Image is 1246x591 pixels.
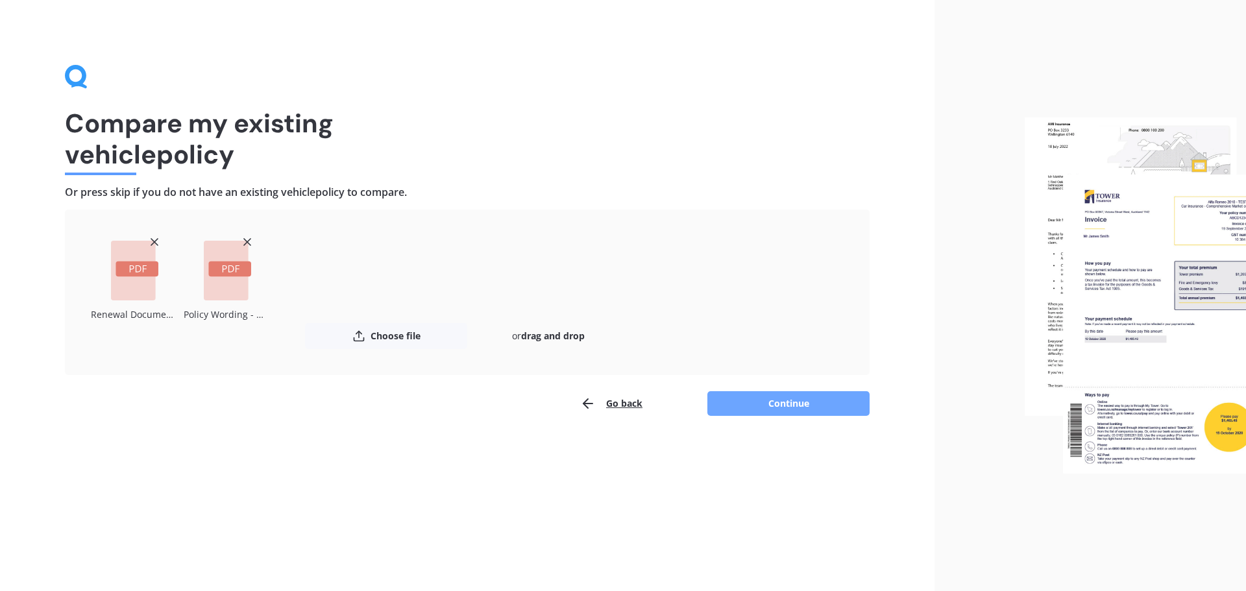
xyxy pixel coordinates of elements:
[65,186,870,199] h4: Or press skip if you do not have an existing vehicle policy to compare.
[1025,117,1246,474] img: files.webp
[467,323,629,349] div: or
[580,391,642,416] button: Go back
[707,391,870,416] button: Continue
[65,108,870,170] h1: Compare my existing vehicle policy
[305,323,467,349] button: Choose file
[521,330,585,342] b: drag and drop
[91,306,178,323] div: Renewal Document - MVI (Assurant).PDF
[184,306,271,323] div: Policy Wording - MVI - Standard.PDF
